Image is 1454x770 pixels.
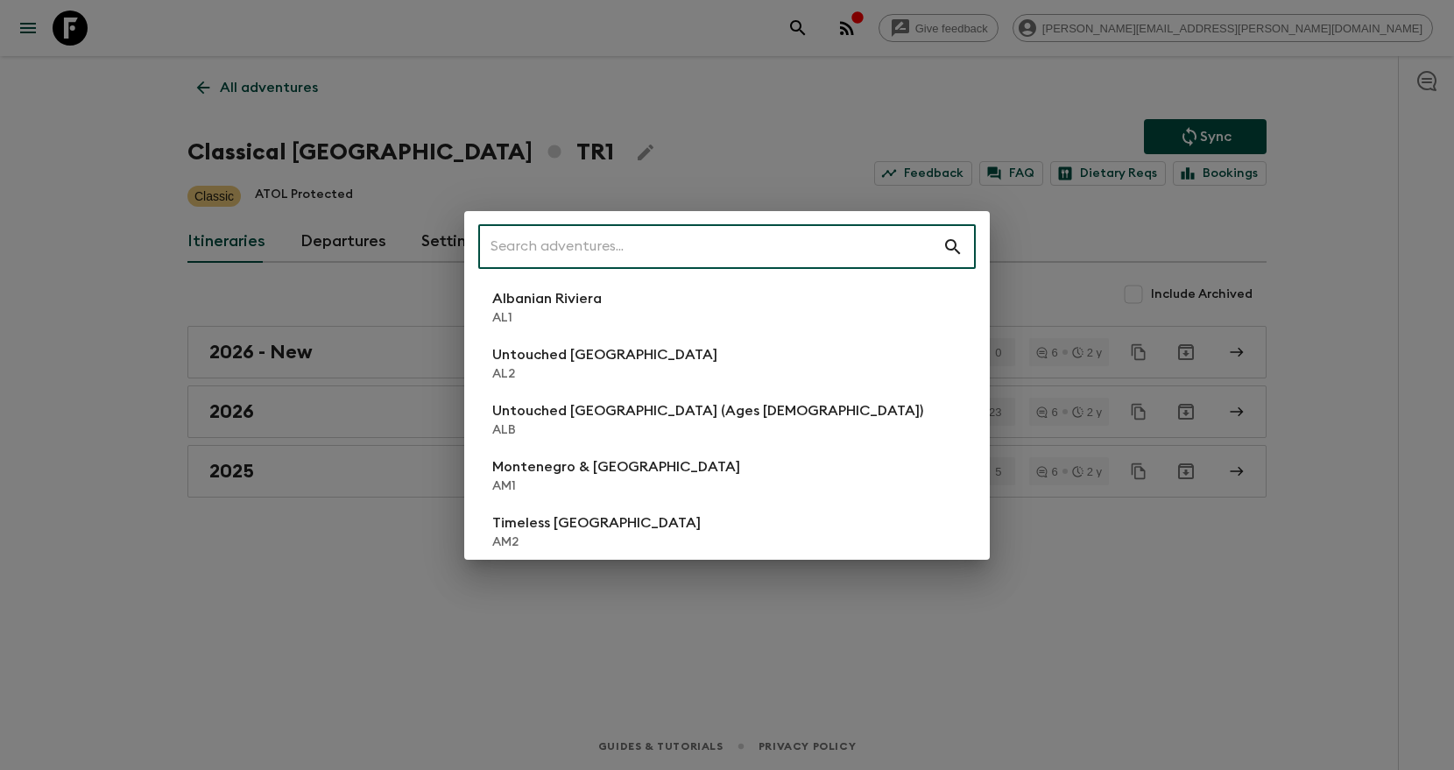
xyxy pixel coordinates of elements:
p: Montenegro & [GEOGRAPHIC_DATA] [492,456,740,477]
p: Untouched [GEOGRAPHIC_DATA] [492,344,717,365]
p: AM1 [492,477,740,495]
p: AM2 [492,533,701,551]
p: AL2 [492,365,717,383]
p: Untouched [GEOGRAPHIC_DATA] (Ages [DEMOGRAPHIC_DATA]) [492,400,923,421]
p: Timeless [GEOGRAPHIC_DATA] [492,512,701,533]
p: ALB [492,421,923,439]
input: Search adventures... [478,223,942,272]
p: Albanian Riviera [492,288,602,309]
p: AL1 [492,309,602,327]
